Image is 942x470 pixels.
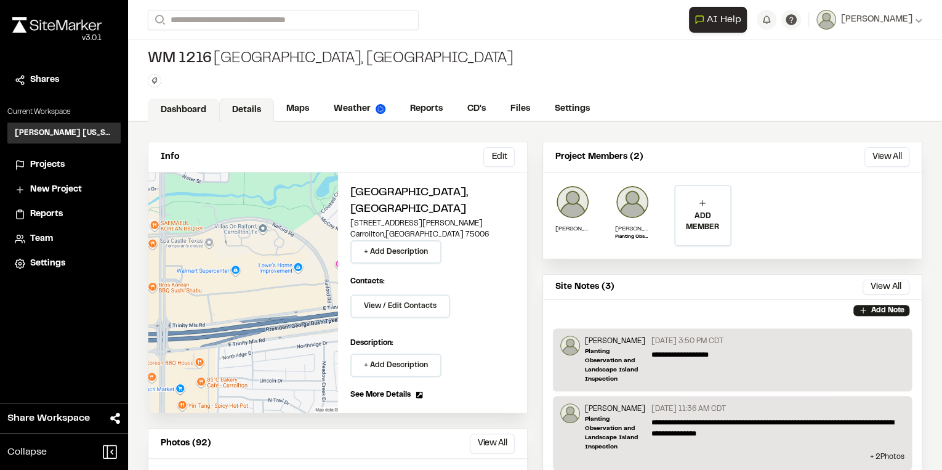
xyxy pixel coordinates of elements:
[7,411,90,426] span: Share Workspace
[350,338,515,349] p: Description:
[350,354,441,377] button: + Add Description
[585,415,646,452] p: Planting Observation and Landscape Island Inspection
[350,389,411,400] span: See More Details
[816,10,922,30] button: [PERSON_NAME]
[219,99,274,122] a: Details
[651,336,723,347] p: [DATE] 3:50 PM CDT
[148,99,219,122] a: Dashboard
[350,185,515,218] h2: [GEOGRAPHIC_DATA], [GEOGRAPHIC_DATA]
[148,49,211,69] span: WM 1216
[15,128,113,139] h3: [PERSON_NAME] [US_STATE]
[7,445,47,460] span: Collapse
[30,208,63,221] span: Reports
[863,280,909,294] button: View All
[555,185,590,219] img: Nolen Engelmeyer
[585,403,646,415] p: [PERSON_NAME]
[560,452,904,463] p: + 2 Photo s
[816,10,836,30] img: User
[350,294,450,318] button: View / Edit Contacts
[615,185,650,219] img: Brandon Mckinney
[350,229,515,240] p: Carrollton , [GEOGRAPHIC_DATA] 75006
[675,211,730,233] p: ADD MEMBER
[12,17,102,33] img: rebrand.png
[864,147,909,167] button: View All
[321,97,398,121] a: Weather
[30,73,59,87] span: Shares
[615,224,650,233] p: [PERSON_NAME]
[542,97,602,121] a: Settings
[15,208,113,221] a: Reports
[148,49,513,69] div: [GEOGRAPHIC_DATA], [GEOGRAPHIC_DATA]
[161,437,211,450] p: Photos (92)
[555,150,643,164] p: Project Members (2)
[841,13,912,26] span: [PERSON_NAME]
[398,97,455,121] a: Reports
[560,336,580,355] img: Brandon Mckinney
[689,7,747,33] button: Open AI Assistant
[585,336,646,347] p: [PERSON_NAME]
[350,218,515,229] p: [STREET_ADDRESS][PERSON_NAME]
[15,183,113,197] a: New Project
[12,33,102,44] div: Oh geez...please don't...
[15,158,113,172] a: Projects
[350,240,441,264] button: + Add Description
[15,232,113,246] a: Team
[555,224,590,233] p: [PERSON_NAME]
[148,10,170,30] button: Search
[161,150,179,164] p: Info
[689,7,752,33] div: Open AI Assistant
[871,305,904,316] p: Add Note
[455,97,498,121] a: CD's
[148,74,161,87] button: Edit Tags
[274,97,321,121] a: Maps
[30,183,82,197] span: New Project
[707,12,741,27] span: AI Help
[30,158,65,172] span: Projects
[615,233,650,241] p: Planting Observation and Landscape Island Inspection
[585,347,646,384] p: Planting Observation and Landscape Island Inspection
[350,276,385,287] p: Contacts:
[651,403,726,415] p: [DATE] 11:36 AM CDT
[470,434,515,453] button: View All
[376,104,385,114] img: precipai.png
[555,280,614,294] p: Site Notes (3)
[7,107,121,118] p: Current Workspace
[498,97,542,121] a: Files
[483,147,515,167] button: Edit
[15,257,113,270] a: Settings
[560,403,580,423] img: Brandon Mckinney
[15,73,113,87] a: Shares
[30,257,65,270] span: Settings
[30,232,53,246] span: Team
